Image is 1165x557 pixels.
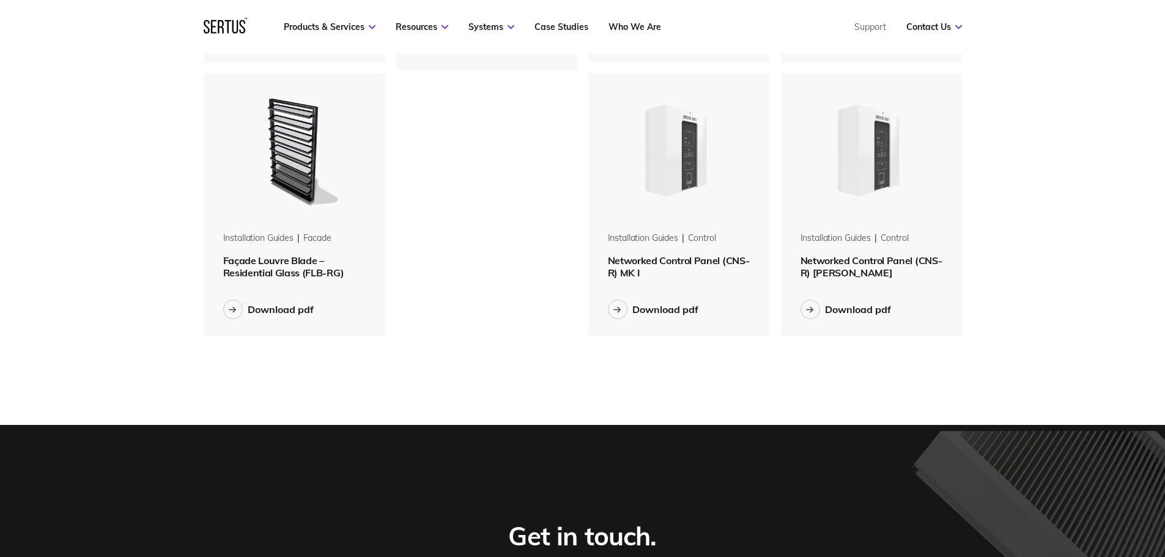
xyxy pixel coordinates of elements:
a: Case Studies [534,21,588,32]
div: Installation Guides [608,232,678,245]
button: Download pdf [801,300,891,319]
a: Resources [396,21,448,32]
a: Who We Are [608,21,661,32]
a: Products & Services [284,21,375,32]
div: Download pdf [632,303,698,315]
div: Get in touch. [508,520,656,553]
span: Networked Control Panel (CNS-R) MK I [608,254,750,279]
div: Download pdf [248,303,314,315]
div: facade [303,232,331,245]
iframe: Chat Widget [945,415,1165,557]
a: Support [854,21,886,32]
button: Download pdf [223,300,314,319]
div: Installation Guides [801,232,871,245]
a: Contact Us [906,21,962,32]
span: Façade Louvre Blade – Residential Glass (FLB-RG) [223,254,344,279]
div: control [881,232,909,245]
div: Download pdf [825,303,891,315]
span: Networked Control Panel (CNS-R) [PERSON_NAME] [801,254,942,279]
a: Systems [468,21,514,32]
div: Installation Guides [223,232,294,245]
button: Download pdf [608,300,698,319]
div: control [688,232,716,245]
